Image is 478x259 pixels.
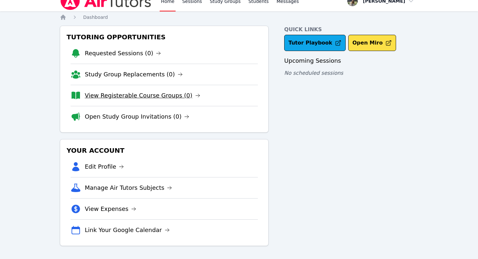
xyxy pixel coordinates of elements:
h3: Tutoring Opportunities [65,31,263,43]
span: No scheduled sessions [284,70,343,76]
a: Manage Air Tutors Subjects [85,183,172,192]
a: Tutor Playbook [284,35,346,51]
h3: Upcoming Sessions [284,56,418,65]
a: View Expenses [85,204,136,214]
a: Edit Profile [85,162,124,171]
a: Dashboard [83,14,108,20]
nav: Breadcrumb [60,14,418,20]
button: Open Miro [348,35,396,51]
a: Requested Sessions (0) [85,49,161,58]
a: View Registerable Course Groups (0) [85,91,200,100]
a: Open Study Group Invitations (0) [85,112,190,121]
span: Dashboard [83,15,108,20]
h3: Your Account [65,145,263,156]
h4: Quick Links [284,26,418,33]
a: Study Group Replacements (0) [85,70,183,79]
a: Link Your Google Calendar [85,226,170,235]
